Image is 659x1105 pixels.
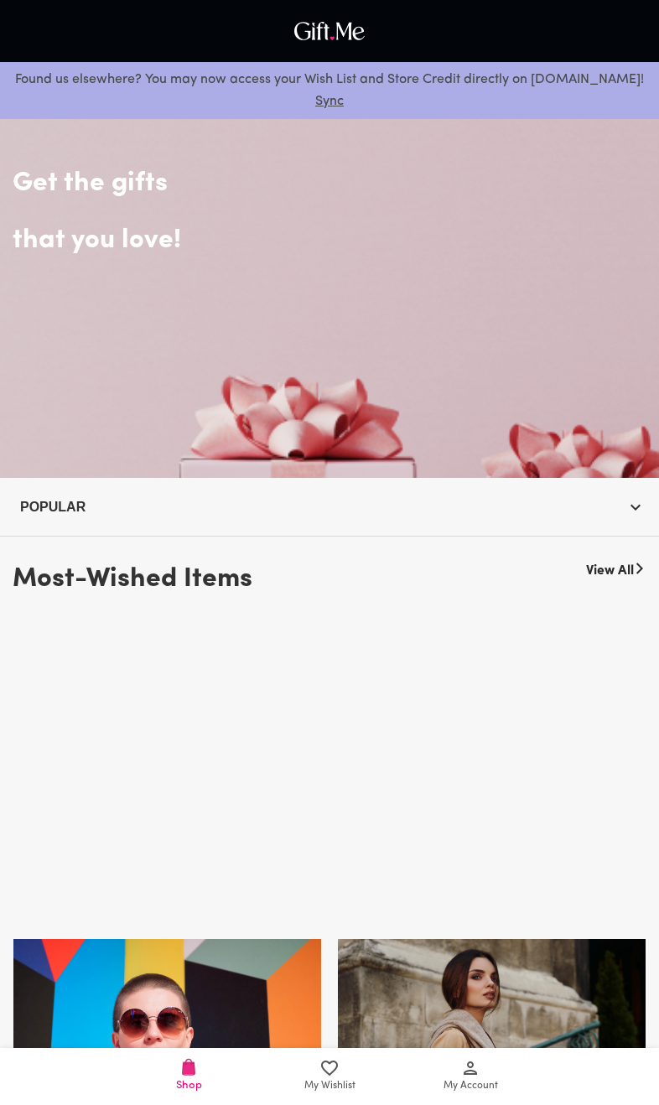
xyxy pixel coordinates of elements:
[13,216,646,265] h2: that you love!
[176,1077,202,1093] span: Shop
[400,1048,541,1105] a: My Account
[444,1078,498,1094] span: My Account
[13,109,646,208] h2: Get the gifts
[315,95,344,108] a: Sync
[304,1078,355,1094] span: My Wishlist
[118,1048,259,1105] a: Shop
[586,553,634,583] a: View All
[259,1048,400,1105] a: My Wishlist
[13,491,646,522] button: Popular
[13,557,252,602] h3: Most-Wished Items
[20,496,639,517] span: Popular
[13,69,646,112] p: Found us elsewhere? You may now access your Wish List and Store Credit directly on [DOMAIN_NAME]!
[290,18,369,44] img: GiftMe Logo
